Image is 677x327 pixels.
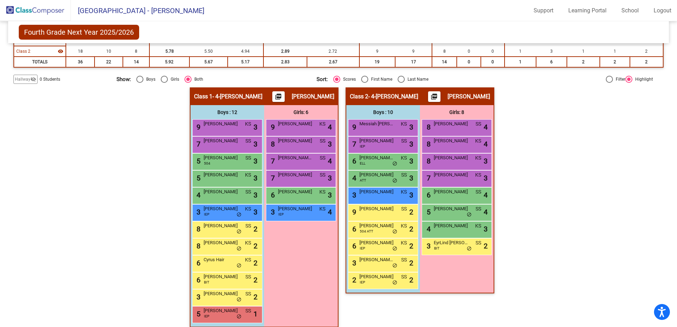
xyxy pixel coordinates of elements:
[95,57,123,67] td: 22
[401,239,407,247] span: KS
[307,46,359,57] td: 2.72
[272,91,285,102] button: Print Students Details
[430,93,438,103] mat-icon: picture_as_pdf
[401,120,407,128] span: KS
[457,46,481,57] td: 0
[359,222,395,229] span: [PERSON_NAME]
[392,280,397,286] span: do_not_disturb_alt
[254,241,257,251] span: 2
[359,154,395,161] span: [PERSON_NAME] [PERSON_NAME]
[475,137,481,145] span: KS
[254,156,257,166] span: 3
[536,57,567,67] td: 6
[204,154,239,161] span: [PERSON_NAME]
[409,241,413,251] span: 2
[401,137,407,145] span: SS
[475,171,481,179] span: KS
[368,93,418,100] span: - 4-[PERSON_NAME]
[195,259,200,267] span: 6
[536,46,567,57] td: 3
[269,140,275,148] span: 8
[434,120,469,127] span: [PERSON_NAME]
[204,290,239,297] span: [PERSON_NAME]
[328,156,332,166] span: 4
[475,222,481,230] span: KS
[123,46,149,57] td: 8
[320,171,325,179] span: SS
[401,154,407,162] span: KS
[66,57,95,67] td: 36
[359,188,395,195] span: [PERSON_NAME]
[351,174,356,182] span: 4
[16,48,30,54] span: Class 2
[254,173,257,183] span: 3
[190,105,264,119] div: Boys : 12
[484,122,488,132] span: 4
[264,105,338,119] div: Girls: 6
[195,174,200,182] span: 5
[563,5,612,16] a: Learning Portal
[434,137,469,144] span: [PERSON_NAME]
[475,154,481,162] span: KS
[434,154,469,161] span: [PERSON_NAME]
[320,137,325,145] span: SS
[228,57,264,67] td: 5.17
[420,105,494,119] div: Girls: 8
[484,173,488,183] span: 3
[351,123,356,131] span: 9
[360,246,365,251] span: IEP
[409,190,413,200] span: 3
[360,280,365,285] span: IEP
[600,57,630,67] td: 2
[328,139,332,149] span: 3
[195,310,200,318] span: 5
[409,258,413,268] span: 2
[58,48,63,54] mat-icon: visibility
[476,120,481,128] span: SS
[401,256,407,264] span: SS
[204,137,239,144] span: [PERSON_NAME]
[425,123,431,131] span: 8
[269,174,275,182] span: 7
[484,156,488,166] span: 3
[143,76,155,82] div: Boys
[409,224,413,234] span: 2
[405,76,428,82] div: Last Name
[428,91,440,102] button: Print Students Details
[425,140,431,148] span: 8
[613,76,625,82] div: Filter
[317,76,328,82] span: Sort:
[278,212,284,217] span: IEP
[392,263,397,269] span: do_not_disturb_alt
[195,225,200,233] span: 8
[204,222,239,229] span: [PERSON_NAME]
[14,57,66,67] td: TOTALS
[194,93,212,100] span: Class 1
[484,190,488,200] span: 4
[528,5,559,16] a: Support
[237,246,241,252] span: do_not_disturb_alt
[245,171,251,179] span: KS
[204,205,239,212] span: [PERSON_NAME]
[457,57,481,67] td: 0
[425,208,431,216] span: 5
[359,273,395,280] span: [PERSON_NAME]
[392,246,397,252] span: do_not_disturb_alt
[476,188,481,196] span: SS
[359,256,395,263] span: [PERSON_NAME] [PERSON_NAME]
[359,57,395,67] td: 19
[448,93,490,100] span: [PERSON_NAME]
[204,161,210,166] span: 504
[19,25,139,40] span: Fourth Grade Next Year 2025/2026
[237,297,241,303] span: do_not_disturb_alt
[245,290,251,298] span: SS
[359,120,395,127] span: Messiah [PERSON_NAME]
[71,5,204,16] span: [GEOGRAPHIC_DATA] - [PERSON_NAME]
[269,191,275,199] span: 6
[359,239,395,246] span: [PERSON_NAME]
[351,259,356,267] span: 3
[149,57,189,67] td: 5.92
[66,46,95,57] td: 18
[409,207,413,217] span: 2
[425,174,431,182] span: 7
